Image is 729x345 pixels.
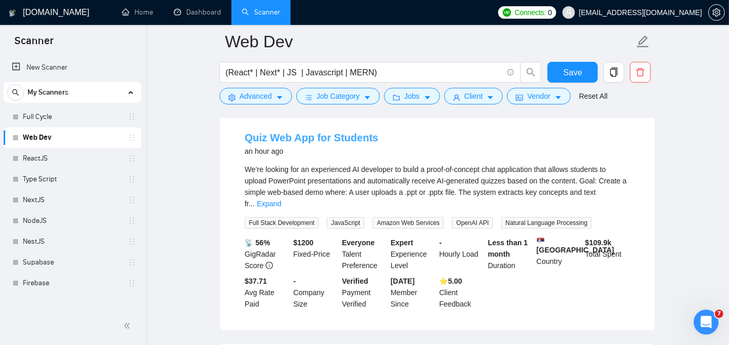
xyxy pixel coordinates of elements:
[128,154,136,163] span: holder
[6,33,62,55] span: Scanner
[340,237,389,271] div: Talent Preference
[694,310,719,335] iframe: Intercom live chat
[389,275,437,310] div: Member Since
[709,8,724,17] span: setting
[4,57,141,78] li: New Scanner
[226,66,503,79] input: Search Freelance Jobs...
[501,217,592,229] span: Natural Language Processing
[503,8,511,17] img: upwork-logo.png
[293,238,313,247] b: $ 1200
[389,237,437,271] div: Experience Level
[404,90,420,102] span: Jobs
[384,88,440,104] button: folderJobscaret-down
[266,262,273,269] span: info-circle
[23,148,121,169] a: ReactJS
[291,237,340,271] div: Fixed-Price
[391,238,414,247] b: Expert
[391,277,415,285] b: [DATE]
[23,231,121,252] a: NestJS
[452,217,493,229] span: OpenAI API
[293,277,296,285] b: -
[174,8,221,17] a: dashboardDashboard
[444,88,503,104] button: userClientcaret-down
[243,237,292,271] div: GigRadar Score
[342,238,375,247] b: Everyone
[245,132,379,143] a: Quiz Web App for Students
[225,29,634,55] input: Scanner name...
[128,113,136,121] span: holder
[547,62,598,83] button: Save
[245,145,379,157] div: an hour ago
[520,62,541,83] button: search
[12,57,133,78] a: New Scanner
[636,35,650,48] span: edit
[521,68,541,77] span: search
[537,237,614,254] b: [GEOGRAPHIC_DATA]
[276,94,283,101] span: caret-down
[464,90,483,102] span: Client
[565,9,572,16] span: user
[585,238,612,247] b: $ 109.9k
[437,275,486,310] div: Client Feedback
[245,277,267,285] b: $37.71
[242,8,280,17] a: searchScanner
[4,82,141,294] li: My Scanners
[487,94,494,101] span: caret-down
[8,89,23,96] span: search
[630,62,651,83] button: delete
[583,237,632,271] div: Total Spent
[245,217,319,229] span: Full Stack Development
[630,68,650,77] span: delete
[364,94,371,101] span: caret-down
[23,127,121,148] a: Web Dev
[9,5,16,21] img: logo
[123,321,134,331] span: double-left
[23,210,121,231] a: NodeJS
[488,238,528,258] b: Less than 1 month
[296,88,380,104] button: barsJob Categorycaret-down
[579,90,608,102] a: Reset All
[23,169,121,190] a: Type Script
[128,258,136,267] span: holder
[708,8,725,17] a: setting
[249,200,255,208] span: ...
[393,94,400,101] span: folder
[291,275,340,310] div: Company Size
[507,69,514,76] span: info-circle
[23,273,121,294] a: Firebase
[527,90,550,102] span: Vendor
[128,196,136,204] span: holder
[342,277,368,285] b: Verified
[128,279,136,287] span: holder
[437,237,486,271] div: Hourly Load
[486,237,534,271] div: Duration
[228,94,236,101] span: setting
[240,90,272,102] span: Advanced
[23,190,121,210] a: NextJS
[245,164,630,209] div: We’re looking for an experienced AI developer to build a proof-of-concept chat application that a...
[7,84,24,101] button: search
[128,134,136,142] span: holder
[604,68,624,77] span: copy
[439,277,462,285] b: ⭐️ 5.00
[128,175,136,183] span: holder
[128,237,136,246] span: holder
[340,275,389,310] div: Payment Verified
[27,82,68,103] span: My Scanners
[257,200,281,208] a: Expand
[23,107,121,127] a: Full Cycle
[507,88,570,104] button: idcardVendorcaret-down
[715,310,723,318] span: 7
[243,275,292,310] div: Avg Rate Paid
[603,62,624,83] button: copy
[128,217,136,225] span: holder
[305,94,312,101] span: bars
[563,66,582,79] span: Save
[122,8,153,17] a: homeHome
[537,237,544,244] img: 🇷🇸
[424,94,431,101] span: caret-down
[373,217,444,229] span: Amazon Web Services
[453,94,460,101] span: user
[515,7,546,18] span: Connects:
[317,90,360,102] span: Job Category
